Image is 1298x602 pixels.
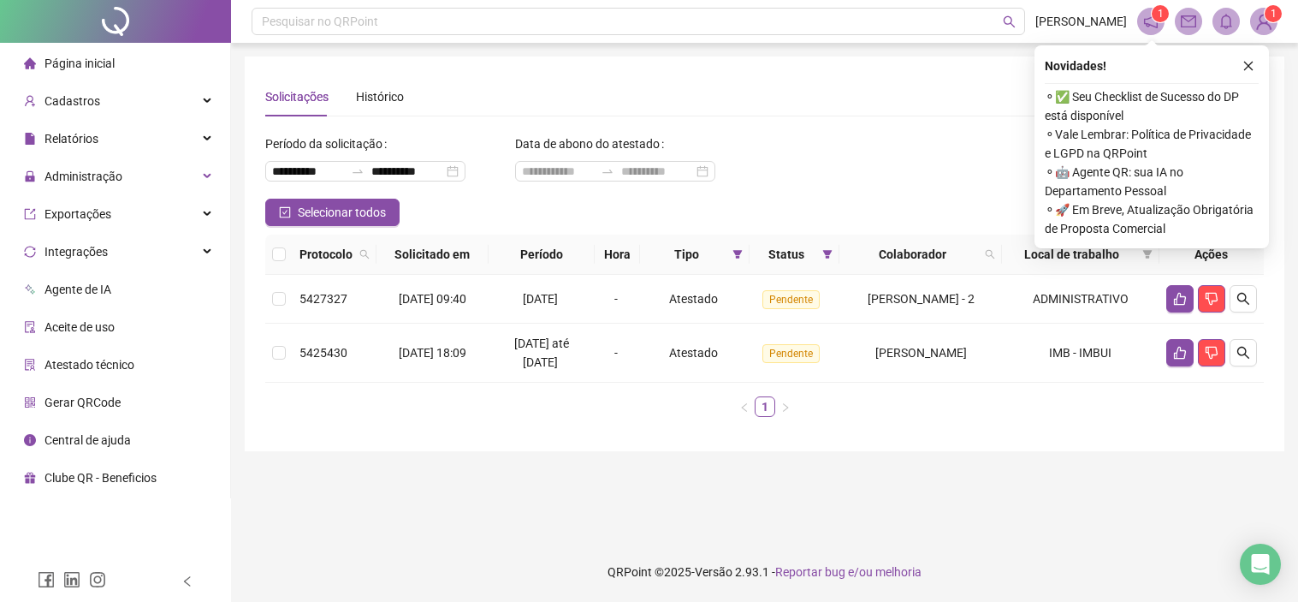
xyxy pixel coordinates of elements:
span: filter [822,249,833,259]
span: Aceite de uso [44,320,115,334]
td: IMB - IMBUI [1002,324,1159,383]
span: [DATE] até [DATE] [514,337,569,369]
td: ADMINISTRATIVO [1002,275,1159,324]
span: [DATE] 09:40 [399,292,466,306]
span: 5427327 [299,292,347,306]
span: [PERSON_NAME] [1035,12,1127,31]
span: search [356,241,373,267]
span: search [981,241,999,267]
li: Próxima página [775,396,796,417]
span: Local de trabalho [1009,245,1135,264]
span: user-add [24,95,36,107]
span: bell [1218,14,1234,29]
span: search [985,249,995,259]
span: Página inicial [44,57,115,70]
span: instagram [89,571,106,588]
span: swap-right [351,164,365,178]
span: 1 [1158,8,1164,20]
span: - [614,292,618,306]
div: Open Intercom Messenger [1240,544,1281,585]
span: Gerar QRCode [44,396,121,409]
span: Status [756,245,815,264]
span: 5425430 [299,346,347,360]
span: left [181,575,193,587]
span: Administração [44,170,122,183]
span: filter [1139,241,1156,267]
span: check-square [279,206,291,218]
span: filter [819,241,836,267]
span: Exportações [44,207,111,221]
span: close [1242,60,1254,72]
span: left [739,402,750,413]
span: like [1173,346,1187,360]
span: Relatórios [44,132,98,146]
span: Colaborador [846,245,978,264]
span: right [780,402,791,413]
span: gift [24,472,36,484]
footer: QRPoint © 2025 - 2.93.1 - [231,542,1298,602]
span: [PERSON_NAME] [875,346,967,360]
span: Central de ajuda [44,433,131,447]
span: Versão [695,565,732,579]
span: to [601,164,614,178]
span: Pendente [762,290,820,309]
span: mail [1181,14,1196,29]
div: Ações [1166,245,1257,264]
sup: Atualize o seu contato no menu Meus Dados [1265,5,1282,22]
span: filter [729,241,746,267]
span: ⚬ Vale Lembrar: Política de Privacidade e LGPD na QRPoint [1045,125,1259,163]
span: - [614,346,618,360]
span: sync [24,246,36,258]
span: Cadastros [44,94,100,108]
label: Data de abono do atestado [515,130,671,158]
span: search [359,249,370,259]
span: Tipo [647,245,726,264]
span: Atestado [669,292,718,306]
li: Página anterior [734,396,755,417]
span: info-circle [24,434,36,446]
span: swap-right [601,164,614,178]
th: Solicitado em [376,235,489,275]
span: Pendente [762,344,820,363]
span: qrcode [24,396,36,408]
span: search [1236,346,1250,360]
th: Período [489,235,595,275]
span: home [24,57,36,69]
span: dislike [1205,292,1218,306]
img: 83412 [1251,9,1277,34]
span: lock [24,170,36,182]
span: linkedin [63,571,80,588]
span: search [1003,15,1016,28]
sup: 1 [1152,5,1169,22]
span: 1 [1271,8,1277,20]
button: right [775,396,796,417]
span: Reportar bug e/ou melhoria [775,565,922,579]
div: Histórico [356,87,404,106]
button: left [734,396,755,417]
span: dislike [1205,346,1218,360]
span: ⚬ ✅ Seu Checklist de Sucesso do DP está disponível [1045,87,1259,125]
button: Selecionar todos [265,199,400,226]
span: solution [24,359,36,371]
div: Solicitações [265,87,329,106]
span: [PERSON_NAME] - 2 [868,292,975,306]
span: Novidades ! [1045,57,1106,75]
span: [DATE] 18:09 [399,346,466,360]
span: ⚬ 🤖 Agente QR: sua IA no Departamento Pessoal [1045,163,1259,200]
span: audit [24,321,36,333]
span: Atestado [669,346,718,360]
span: Selecionar todos [298,203,386,222]
span: search [1236,292,1250,306]
span: Clube QR - Beneficios [44,471,157,485]
span: export [24,208,36,220]
span: facebook [38,571,55,588]
th: Hora [595,235,640,275]
span: filter [732,249,743,259]
li: 1 [755,396,775,417]
span: ⚬ 🚀 Em Breve, Atualização Obrigatória de Proposta Comercial [1045,200,1259,238]
span: Integrações [44,245,108,259]
span: to [351,164,365,178]
a: 1 [756,397,774,416]
span: [DATE] [523,292,558,306]
span: Atestado técnico [44,358,134,372]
